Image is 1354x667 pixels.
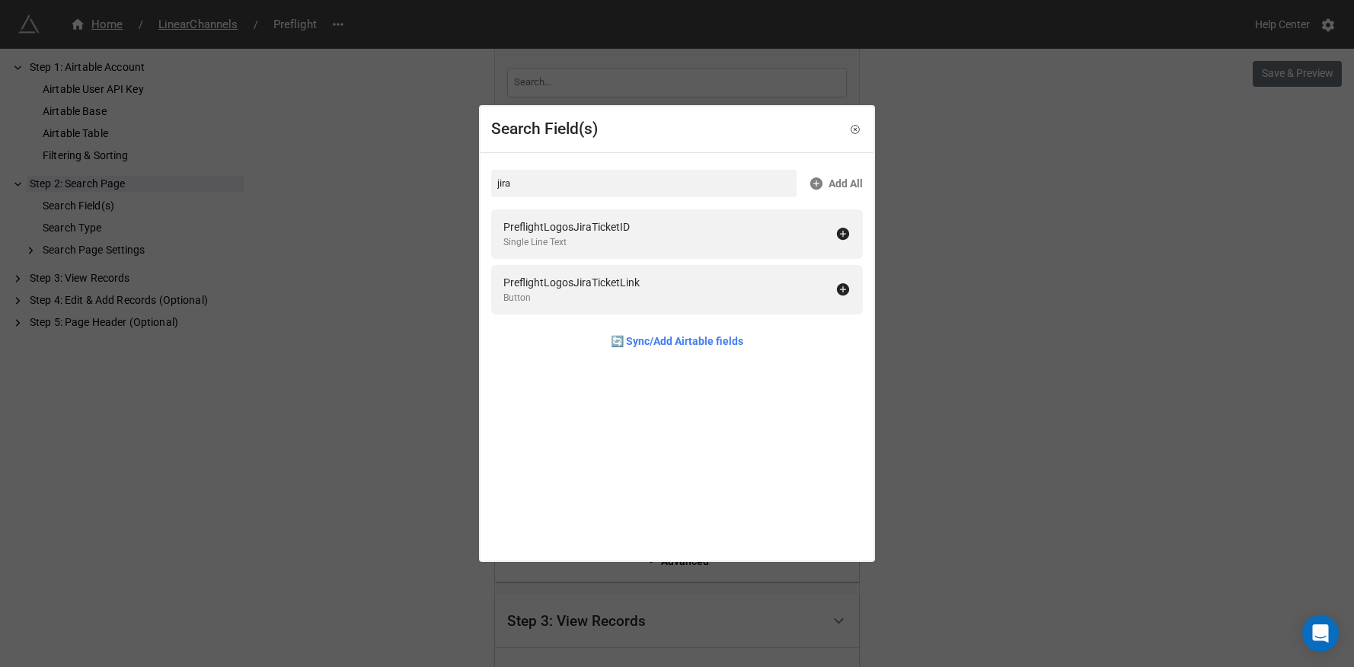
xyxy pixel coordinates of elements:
div: Open Intercom Messenger [1302,615,1339,652]
input: Search... [491,170,797,197]
div: Button [503,291,640,305]
div: Search Field(s) [491,117,598,142]
div: PreflightLogosJiraTicketID [503,219,630,235]
div: PreflightLogosJiraTicketLink [503,274,640,291]
div: Single Line Text [503,235,630,250]
a: 🔄 Sync/Add Airtable fields [611,333,743,349]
